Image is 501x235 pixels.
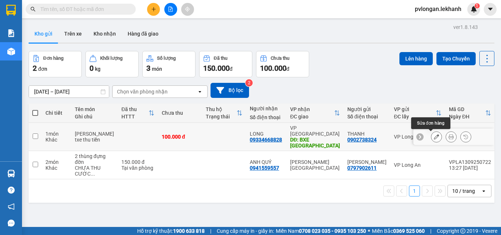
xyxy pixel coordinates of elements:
[89,64,94,73] span: 0
[286,66,289,72] span: đ
[137,227,205,235] span: Hỗ trợ kỹ thuật:
[162,134,198,140] div: 100.000 đ
[214,56,227,61] div: Đã thu
[40,5,127,13] input: Tìm tên, số ĐT hoặc mã đơn
[6,6,65,15] div: VP Long An
[70,34,176,60] span: BXE [GEOGRAPHIC_DATA]
[211,83,249,98] button: Bộ lọc
[481,188,487,194] svg: open
[449,114,485,120] div: Ngày ĐH
[230,66,233,72] span: đ
[390,103,445,123] th: Toggle SortBy
[484,3,497,16] button: caret-down
[45,131,67,137] div: 1 món
[210,227,211,235] span: |
[75,165,114,177] div: CHƯA THU CƯỚC 150k
[38,66,47,72] span: đơn
[449,165,491,171] div: 13:27 [DATE]
[394,106,436,112] div: VP gửi
[121,159,154,165] div: 150.000 đ
[393,228,425,234] strong: 0369 525 060
[75,106,114,112] div: Tên món
[70,24,176,34] div: 09334668828
[250,131,283,137] div: LONG
[75,114,114,120] div: Ghi chú
[173,228,205,234] strong: 1900 633 818
[250,106,283,111] div: Người nhận
[75,137,114,143] div: txe thu tiền
[146,64,150,73] span: 3
[372,227,425,235] span: Miền Bắc
[347,165,377,171] div: 0797902611
[85,51,139,77] button: Khối lượng0kg
[347,131,387,137] div: THANH
[290,159,340,171] div: [PERSON_NAME][GEOGRAPHIC_DATA]
[162,110,198,116] div: Chưa thu
[347,159,387,165] div: ANH TUẤN
[206,106,237,112] div: Thu hộ
[152,66,162,72] span: món
[29,51,82,77] button: Đơn hàng2đơn
[430,227,431,235] span: |
[197,89,203,95] svg: open
[117,88,168,95] div: Chọn văn phòng nhận
[43,56,63,61] div: Đơn hàng
[91,171,95,177] span: ...
[118,103,158,123] th: Toggle SortBy
[290,125,340,137] div: VP [GEOGRAPHIC_DATA]
[250,165,279,171] div: 0941559557
[347,106,387,112] div: Người gửi
[75,153,114,165] div: 2 thùng đựng đờn
[157,56,176,61] div: Số lượng
[7,170,15,177] img: warehouse-icon
[476,3,478,8] span: 1
[202,103,246,123] th: Toggle SortBy
[452,187,475,195] div: 10 / trang
[8,220,15,227] span: message
[347,137,377,143] div: 0902738324
[58,25,88,43] button: Trên xe
[199,51,252,77] button: Đã thu150.000đ
[271,56,289,61] div: Chưa thu
[7,48,15,55] img: warehouse-icon
[217,227,274,235] span: Cung cấp máy in - giấy in:
[70,38,81,46] span: DĐ:
[286,103,344,123] th: Toggle SortBy
[151,7,156,12] span: plus
[411,117,450,129] div: Sửa đơn hàng
[6,15,65,24] div: THANH
[471,6,477,12] img: icon-new-feature
[449,106,485,112] div: Mã GD
[95,66,100,72] span: kg
[181,3,194,16] button: aim
[250,114,283,120] div: Số điện thoại
[8,187,15,194] span: question-circle
[475,3,480,8] sup: 1
[33,64,37,73] span: 2
[394,134,442,140] div: VP Long An
[409,186,420,197] button: 1
[453,23,478,31] div: ver 1.8.143
[260,64,286,73] span: 100.000
[290,106,334,112] div: VP nhận
[29,25,58,43] button: Kho gửi
[7,29,15,37] img: solution-icon
[206,114,237,120] div: Trạng thái
[347,114,387,120] div: Số điện thoại
[121,114,149,120] div: HTTT
[185,7,190,12] span: aim
[436,52,476,65] button: Tạo Chuyến
[8,203,15,210] span: notification
[6,5,16,16] img: logo-vxr
[431,131,442,142] div: Sửa đơn hàng
[122,25,164,43] button: Hàng đã giao
[250,137,282,143] div: 09334668828
[6,7,18,15] span: Gửi:
[449,159,491,165] div: VPLA1309250722
[168,7,173,12] span: file-add
[45,137,67,143] div: Khác
[256,51,309,77] button: Chưa thu100.000đ
[121,106,149,112] div: Đã thu
[368,230,370,232] span: ⚪️
[290,114,334,120] div: ĐC giao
